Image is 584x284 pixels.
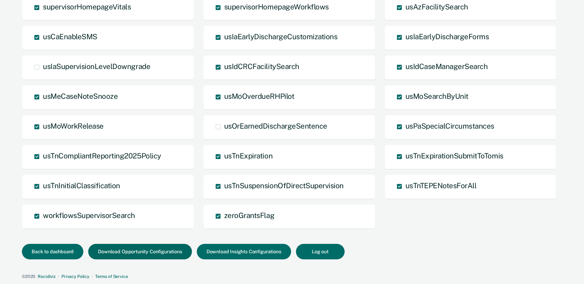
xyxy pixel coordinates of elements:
[224,92,294,100] span: usMoOverdueRHPilot
[224,32,338,41] span: usIaEarlyDischargeCustomizations
[405,122,494,130] span: usPaSpecialCircumstances
[61,274,89,279] a: Privacy Policy
[88,244,192,259] button: Download Opportunity Configurations
[38,274,56,279] a: Recidiviz
[43,92,118,100] span: usMeCaseNoteSnooze
[22,244,83,259] button: Back to dashboard
[224,62,299,71] span: usIdCRCFacilitySearch
[296,244,345,259] button: Log out
[405,2,468,11] span: usAzFacilitySearch
[43,151,161,160] span: usTnCompliantReporting2025Policy
[224,122,327,130] span: usOrEarnedDischargeSentence
[22,249,88,254] a: Back to dashboard
[22,274,35,279] span: © 2025
[405,62,488,71] span: usIdCaseManagerSearch
[405,92,468,100] span: usMoSearchByUnit
[95,274,128,279] a: Terms of Service
[405,181,477,190] span: usTnTEPENotesForAll
[43,32,97,41] span: usCaEnableSMS
[22,274,560,279] div: · ·
[405,151,503,160] span: usTnExpirationSubmitToTomis
[43,62,150,71] span: usIaSupervisionLevelDowngrade
[197,244,291,259] button: Download Insights Configurations
[43,211,135,220] span: workflowsSupervisorSearch
[224,151,273,160] span: usTnExpiration
[224,2,329,11] span: supervisorHomepageWorkflows
[43,122,104,130] span: usMoWorkRelease
[43,2,131,11] span: supervisorHomepageVitals
[224,181,344,190] span: usTnSuspensionOfDirectSupervision
[405,32,489,41] span: usIaEarlyDischargeForms
[43,181,120,190] span: usTnInitialClassification
[224,211,274,220] span: zeroGrantsFlag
